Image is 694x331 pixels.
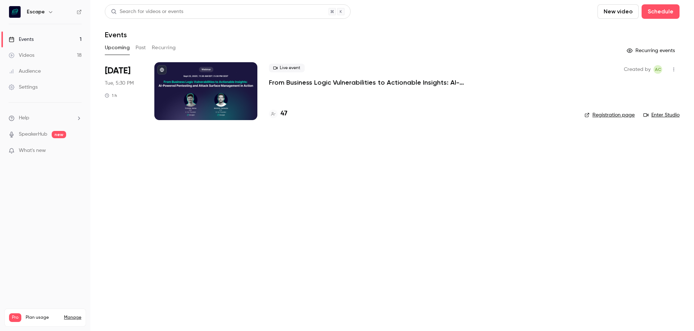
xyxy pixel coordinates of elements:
[105,42,130,54] button: Upcoming
[111,8,183,16] div: Search for videos or events
[105,93,117,98] div: 1 h
[584,111,635,119] a: Registration page
[269,64,305,72] span: Live event
[643,111,680,119] a: Enter Studio
[655,65,661,74] span: AC
[9,313,21,322] span: Pro
[9,36,34,43] div: Events
[52,131,66,138] span: new
[105,80,134,87] span: Tue, 5:30 PM
[73,148,82,154] iframe: Noticeable Trigger
[105,65,130,77] span: [DATE]
[19,131,47,138] a: SpeakerHub
[152,42,176,54] button: Recurring
[105,30,127,39] h1: Events
[9,6,21,18] img: Escape
[597,4,639,19] button: New video
[269,109,287,119] a: 47
[624,65,651,74] span: Created by
[280,109,287,119] h4: 47
[654,65,662,74] span: Alexandra Charikova
[136,42,146,54] button: Past
[9,114,82,122] li: help-dropdown-opener
[19,114,29,122] span: Help
[105,62,143,120] div: Sep 23 Tue, 5:30 PM (Europe/Amsterdam)
[9,52,34,59] div: Videos
[642,4,680,19] button: Schedule
[624,45,680,56] button: Recurring events
[9,68,41,75] div: Audience
[9,84,38,91] div: Settings
[27,8,45,16] h6: Escape
[19,147,46,154] span: What's new
[64,315,81,321] a: Manage
[26,315,60,321] span: Plan usage
[269,78,486,87] a: From Business Logic Vulnerabilities to Actionable Insights: AI-powered Pentesting + ASM in Action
